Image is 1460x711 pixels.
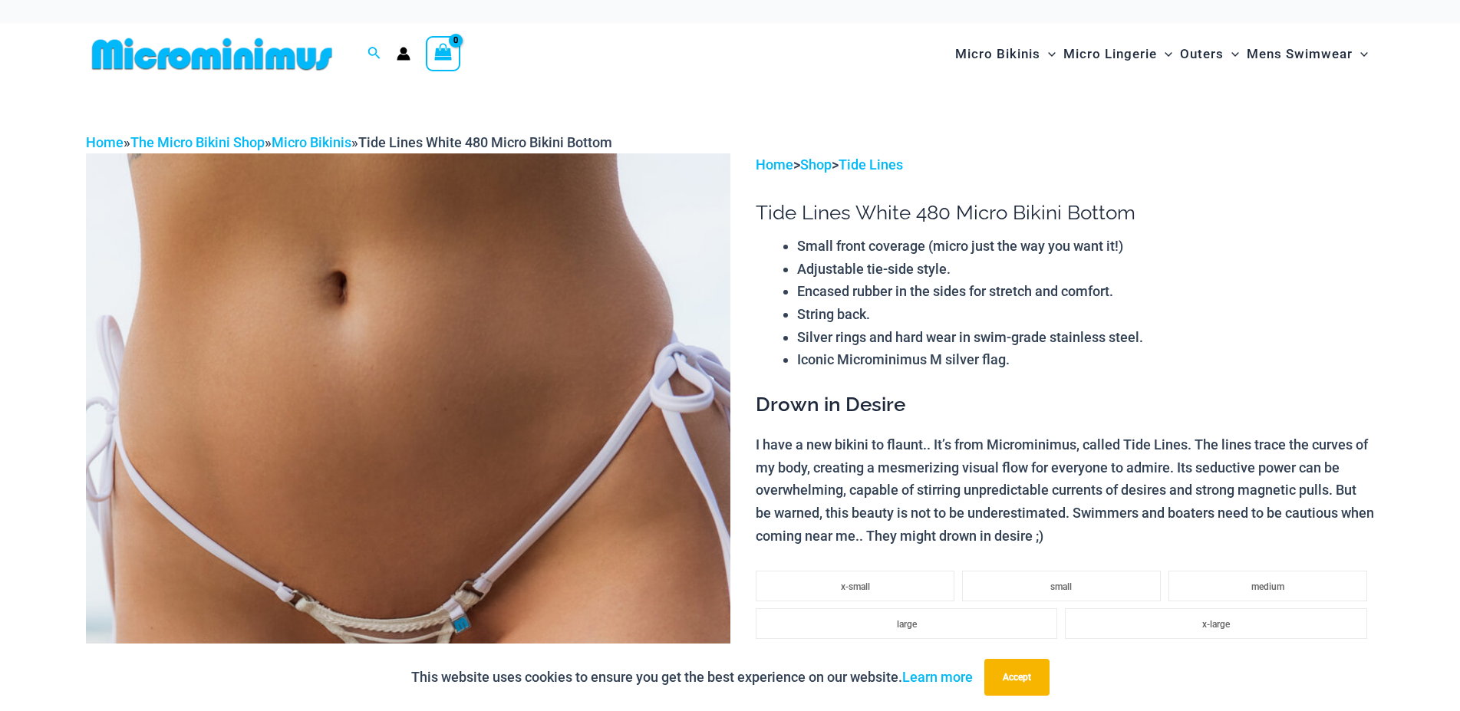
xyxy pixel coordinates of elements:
[797,348,1374,371] li: Iconic Microminimus M silver flag.
[756,201,1374,225] h1: Tide Lines White 480 Micro Bikini Bottom
[1202,619,1230,630] span: x-large
[1157,35,1172,74] span: Menu Toggle
[951,31,1060,77] a: Micro BikinisMenu ToggleMenu Toggle
[130,134,265,150] a: The Micro Bikini Shop
[1168,571,1367,601] li: medium
[797,280,1374,303] li: Encased rubber in the sides for stretch and comfort.
[1247,35,1353,74] span: Mens Swimwear
[756,571,954,601] li: x-small
[1251,581,1284,592] span: medium
[962,571,1161,601] li: small
[841,581,870,592] span: x-small
[426,36,461,71] a: View Shopping Cart, empty
[272,134,351,150] a: Micro Bikinis
[1224,35,1239,74] span: Menu Toggle
[1243,31,1372,77] a: Mens SwimwearMenu ToggleMenu Toggle
[897,619,917,630] span: large
[949,28,1375,80] nav: Site Navigation
[955,35,1040,74] span: Micro Bikinis
[411,666,973,689] p: This website uses cookies to ensure you get the best experience on our website.
[1063,35,1157,74] span: Micro Lingerie
[86,134,124,150] a: Home
[1065,608,1366,639] li: x-large
[1060,31,1176,77] a: Micro LingerieMenu ToggleMenu Toggle
[86,37,338,71] img: MM SHOP LOGO FLAT
[1050,581,1072,592] span: small
[367,44,381,64] a: Search icon link
[800,156,832,173] a: Shop
[756,153,1374,176] p: > >
[797,326,1374,349] li: Silver rings and hard wear in swim-grade stainless steel.
[797,303,1374,326] li: String back.
[756,433,1374,548] p: I have a new bikini to flaunt.. It’s from Microminimus, called Tide Lines. The lines trace the cu...
[86,134,612,150] span: » » »
[756,608,1057,639] li: large
[397,47,410,61] a: Account icon link
[1040,35,1056,74] span: Menu Toggle
[756,392,1374,418] h3: Drown in Desire
[1353,35,1368,74] span: Menu Toggle
[984,659,1050,696] button: Accept
[839,156,903,173] a: Tide Lines
[797,258,1374,281] li: Adjustable tie-side style.
[902,669,973,685] a: Learn more
[797,235,1374,258] li: Small front coverage (micro just the way you want it!)
[358,134,612,150] span: Tide Lines White 480 Micro Bikini Bottom
[756,156,793,173] a: Home
[1176,31,1243,77] a: OutersMenu ToggleMenu Toggle
[1180,35,1224,74] span: Outers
